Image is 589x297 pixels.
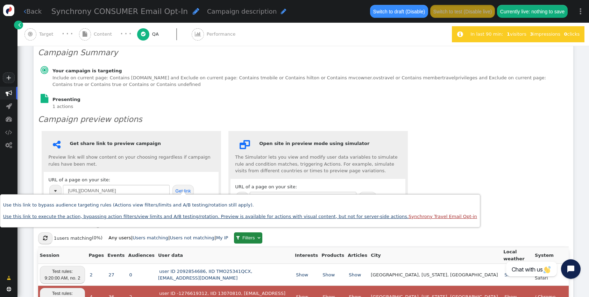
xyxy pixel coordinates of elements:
b: 1 [507,31,510,37]
a: ⋮ [572,1,589,22]
th: User data [156,247,293,264]
a: Use this link to bypass audience targeting rules (Actions view filters/limits and A/B testing/rot... [3,202,254,208]
span:  [6,103,12,109]
a: Show [503,272,518,277]
img: logo-icon.svg [3,5,15,16]
h6: Your campaign is targeting [52,67,567,74]
a: Test rules: 9:20:00 AM, no. 2 [40,266,85,284]
th: Articles [346,247,369,264]
th: Audiences [127,247,156,264]
span:  [281,8,286,15]
span:  [41,94,48,103]
span: Content [94,31,115,38]
a: Any users [108,234,131,241]
button:  [38,232,52,244]
span:  [236,236,240,240]
span:  [141,31,146,37]
h3: Campaign preview options [38,114,569,125]
span: Filters [241,235,256,240]
a:  Target · · · [24,23,79,46]
b: | [214,235,216,240]
span: Performance [207,31,238,38]
div: · · · [62,30,73,38]
div: In last 90 min: [470,31,505,38]
a: Back [24,7,42,16]
button: Get link [172,185,194,197]
h6: Get share link to preview campaign [48,140,214,147]
span: 1 actions [52,104,73,109]
div: visitors [505,31,528,38]
a:  Content · · · [79,23,137,46]
a: Users not matching [170,234,214,241]
th: Session [38,247,87,264]
b: 3 [530,31,533,37]
div: · · · [120,30,131,38]
th: Products [320,247,346,264]
button: Open [359,192,376,204]
th: Pages [87,247,106,264]
th: Interests [293,247,320,264]
a: My IP [216,234,228,241]
span:  [7,275,11,282]
th: Local weather [502,247,533,264]
span: Campaign description [207,8,277,15]
a:  Filters  [234,232,262,244]
span: 1 [54,235,57,240]
a: Show [321,272,336,277]
a: + [3,72,15,83]
a: 2 [88,272,93,277]
h3: Campaign Summary [38,47,569,59]
a: Use this link to execute the action, bypassing action filters/view limits and A/B testing/rotatio... [3,214,477,219]
section: Include on current page: Contains [DOMAIN_NAME] and Exclude on current page: Contains tmobile or ... [52,74,567,88]
span:  [7,287,11,291]
th: System [533,247,569,264]
span:  [457,31,463,38]
button: Currently live: nothing to save [497,5,567,17]
a: Users matching [133,234,168,241]
a:  Performance [192,23,250,46]
h6: Presenting [52,96,567,103]
span: (0%) [92,235,102,240]
span:  [83,31,87,37]
a:  [2,272,15,284]
td: [GEOGRAPHIC_DATA], [US_STATE], [GEOGRAPHIC_DATA] [369,264,502,286]
span:  [28,31,33,37]
b: | [131,235,133,240]
span:  [6,116,12,122]
img: trigger_black.png [54,190,57,192]
span: Synchrony Travel Email Opt-in [409,214,477,219]
span:  [43,236,48,241]
span:  [240,140,250,149]
b: 0 [564,31,567,37]
a: Show [348,272,362,277]
div: Preview link will show content on your choosing regardless if campaign rules have been met. [48,140,214,167]
button: Switch to test (Disable live) [430,5,495,17]
h6: Open site in preview mode using simulator [235,140,401,147]
span: impressions [530,31,560,37]
span:  [53,140,61,149]
span:  [6,90,12,96]
a:  QA [137,23,192,46]
a: user ID 2092854686, IID TMO25341QCX, [EMAIL_ADDRESS][DOMAIN_NAME] [158,269,252,281]
span:  [193,7,199,15]
a:  [14,21,23,29]
span:  [5,129,12,136]
div: The Simulator lets you view and modify user data variables to simulate rule and condition matches... [235,140,401,174]
a: 0 [128,272,133,277]
button: Switch to draft (Disable) [370,5,428,17]
span: QA [152,31,162,38]
span:  [24,8,26,15]
span: Synchrony CONSUMER Email Opt-In [51,7,188,16]
th: City [369,247,502,264]
a: 27 [107,272,115,277]
th: Events [106,247,126,264]
a: Show [295,272,309,277]
span:  [5,142,12,148]
span: clicks [564,31,580,37]
span:  [41,66,48,75]
span:  [18,21,21,28]
span:  [195,31,201,37]
b: | [168,235,170,240]
span: Target [39,31,56,38]
span:  [257,236,260,240]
